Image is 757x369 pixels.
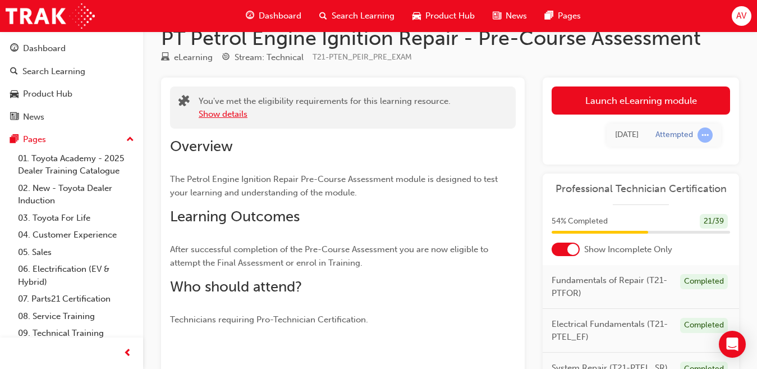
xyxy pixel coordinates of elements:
[13,180,139,209] a: 02. New - Toyota Dealer Induction
[199,95,451,120] div: You've met the eligibility requirements for this learning resource.
[536,4,590,28] a: pages-iconPages
[161,51,213,65] div: Type
[698,127,713,143] span: learningRecordVerb_ATTEMPT-icon
[126,133,134,147] span: up-icon
[199,108,247,121] button: Show details
[170,208,300,225] span: Learning Outcomes
[552,318,671,343] span: Electrical Fundamentals (T21-PTEL_EF)
[4,36,139,129] button: DashboardSearch LearningProduct HubNews
[10,44,19,54] span: guage-icon
[700,214,728,229] div: 21 / 39
[506,10,527,22] span: News
[23,133,46,146] div: Pages
[237,4,310,28] a: guage-iconDashboard
[484,4,536,28] a: news-iconNews
[4,38,139,59] a: Dashboard
[412,9,421,23] span: car-icon
[6,3,95,29] img: Trak
[552,274,671,299] span: Fundamentals of Repair (T21-PTFOR)
[13,150,139,180] a: 01. Toyota Academy - 2025 Dealer Training Catalogue
[161,26,739,51] h1: PT Petrol Engine Ignition Repair - Pre-Course Assessment
[615,129,639,142] div: Thu Aug 28 2025 21:10:57 GMT+0800 (Australian Western Standard Time)
[552,86,730,115] a: Launch eLearning module
[23,42,66,55] div: Dashboard
[23,111,44,124] div: News
[259,10,301,22] span: Dashboard
[13,261,139,290] a: 06. Electrification (EV & Hybrid)
[4,129,139,150] button: Pages
[4,107,139,127] a: News
[13,308,139,325] a: 08. Service Training
[123,347,132,361] span: prev-icon
[493,9,501,23] span: news-icon
[222,51,304,65] div: Stream
[170,174,500,198] span: The Petrol Engine Ignition Repair Pre-Course Assessment module is designed to test your learning ...
[655,130,693,140] div: Attempted
[4,84,139,104] a: Product Hub
[222,53,230,63] span: target-icon
[680,274,728,289] div: Completed
[584,243,672,256] span: Show Incomplete Only
[13,209,139,227] a: 03. Toyota For Life
[4,61,139,82] a: Search Learning
[13,226,139,244] a: 04. Customer Experience
[13,244,139,261] a: 05. Sales
[23,88,72,101] div: Product Hub
[719,331,746,358] div: Open Intercom Messenger
[10,112,19,122] span: news-icon
[403,4,484,28] a: car-iconProduct Hub
[10,89,19,99] span: car-icon
[310,4,403,28] a: search-iconSearch Learning
[552,183,730,195] a: Professional Technician Certification
[313,52,412,62] span: Learning resource code
[736,10,746,22] span: AV
[235,51,304,64] div: Stream: Technical
[332,10,394,22] span: Search Learning
[170,138,233,155] span: Overview
[732,6,751,26] button: AV
[319,9,327,23] span: search-icon
[13,290,139,308] a: 07. Parts21 Certification
[178,96,190,109] span: puzzle-icon
[13,325,139,342] a: 09. Technical Training
[174,51,213,64] div: eLearning
[170,244,490,268] span: After successful completion of the Pre-Course Assessment you are now eligible to attempt the Fina...
[161,53,169,63] span: learningResourceType_ELEARNING-icon
[558,10,581,22] span: Pages
[425,10,475,22] span: Product Hub
[22,65,85,78] div: Search Learning
[10,67,18,77] span: search-icon
[680,318,728,333] div: Completed
[246,9,254,23] span: guage-icon
[552,215,608,228] span: 54 % Completed
[170,315,368,325] span: Technicians requiring Pro-Technician Certification.
[10,135,19,145] span: pages-icon
[545,9,553,23] span: pages-icon
[170,278,302,295] span: Who should attend?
